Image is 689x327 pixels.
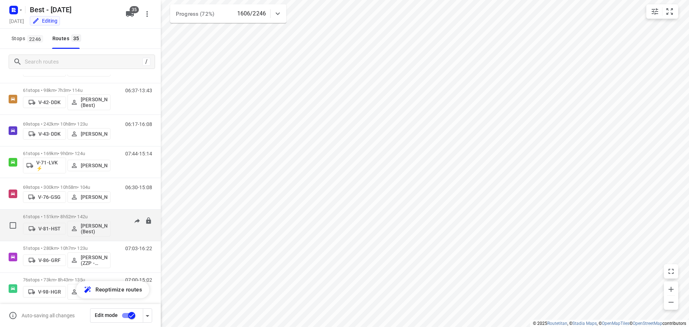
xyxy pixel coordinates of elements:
[533,321,686,326] li: © 2025 , © , © © contributors
[52,34,83,43] div: Routes
[23,214,111,219] p: 61 stops • 151km • 8h52m • 142u
[38,257,61,263] p: V-86-GRF
[23,191,66,203] button: V-76-GSG
[71,34,81,42] span: 35
[547,321,567,326] a: Routetitan
[170,4,286,23] div: Progress (72%)1606/2246
[130,6,139,13] span: 35
[23,254,66,266] button: V-86-GRF
[23,88,111,93] p: 61 stops • 98km • 7h3m • 114u
[125,121,152,127] p: 06:17-16:08
[38,289,61,295] p: V-98-HGR
[67,128,111,140] button: [PERSON_NAME]
[23,286,66,298] button: V-98-HGR
[142,58,150,66] div: /
[125,277,152,283] p: 07:00-15:02
[81,131,107,137] p: [PERSON_NAME]
[23,277,111,282] p: 76 stops • 73km • 8h43m • 135u
[81,97,107,108] p: [PERSON_NAME] (Best)
[95,312,118,318] span: Edit mode
[81,223,107,234] p: [PERSON_NAME] (Best)
[67,252,111,268] button: [PERSON_NAME] (ZZP - Best)
[140,7,154,21] button: More
[67,284,111,300] button: [PERSON_NAME] (ZZP - Best)
[36,160,63,171] p: V-71-LVK ⚡
[38,226,61,232] p: V-81-HST
[633,321,662,326] a: OpenStreetMap
[145,217,152,225] button: Lock route
[125,88,152,93] p: 06:37-13:43
[125,151,152,157] p: 07:44-15:14
[25,56,142,67] input: Search routes
[81,163,107,168] p: [PERSON_NAME]
[237,9,266,18] p: 1606/2246
[23,223,66,234] button: V-81-HST
[67,191,111,203] button: [PERSON_NAME]
[67,160,111,171] button: [PERSON_NAME]
[23,128,66,140] button: V-43-DDK
[22,313,75,318] p: Auto-saving all changes
[95,285,142,294] span: Reoptimize routes
[646,4,678,19] div: small contained button group
[23,97,66,108] button: V-42-DDK
[125,184,152,190] p: 06:30-15:08
[23,246,111,251] p: 51 stops • 280km • 10h7m • 123u
[81,194,107,200] p: [PERSON_NAME]
[67,221,111,237] button: [PERSON_NAME] (Best)
[38,131,61,137] p: V-43-DDK
[648,4,662,19] button: Map settings
[662,4,677,19] button: Fit zoom
[123,7,137,21] button: 35
[32,17,57,24] div: You are currently in edit mode.
[23,151,111,156] p: 61 stops • 169km • 9h0m • 124u
[125,246,152,251] p: 07:03-16:22
[38,99,61,105] p: V-42-DDK
[572,321,597,326] a: Stadia Maps
[11,34,45,43] span: Stops
[67,94,111,110] button: [PERSON_NAME] (Best)
[143,311,152,320] div: Driver app settings
[176,11,214,17] span: Progress (72%)
[81,254,107,266] p: [PERSON_NAME] (ZZP - Best)
[23,121,111,127] p: 69 stops • 242km • 10h8m • 123u
[23,158,66,173] button: V-71-LVK ⚡
[602,321,629,326] a: OpenMapTiles
[6,17,27,25] h5: Project date
[27,4,120,15] h5: Rename
[6,218,20,233] span: Select
[23,184,111,190] p: 69 stops • 300km • 10h58m • 104u
[27,35,43,42] span: 2246
[76,281,149,298] button: Reoptimize routes
[38,194,61,200] p: V-76-GSG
